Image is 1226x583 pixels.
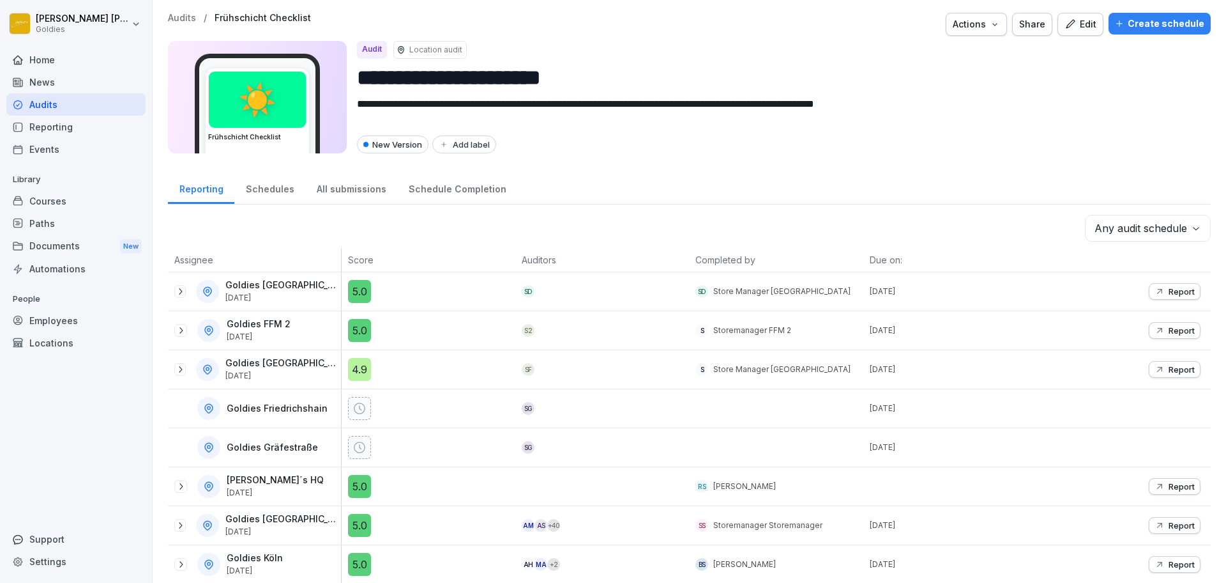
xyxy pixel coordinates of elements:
div: Actions [953,17,1000,31]
p: [PERSON_NAME] [713,559,776,570]
p: [DATE] [870,403,1037,414]
p: Report [1169,364,1195,375]
div: New Version [357,136,428,153]
div: Add label [439,139,490,150]
a: Schedule Completion [397,171,517,204]
div: 5.0 [348,280,371,303]
div: + 40 [547,519,560,532]
button: Report [1149,517,1200,534]
a: Employees [6,309,146,332]
h3: Frühschicht Checklist [208,132,306,142]
button: Create schedule [1109,13,1211,35]
button: Report [1149,556,1200,573]
div: Edit [1064,17,1096,31]
div: SD [695,285,708,298]
button: Report [1149,361,1200,378]
a: Locations [6,332,146,354]
p: Report [1169,325,1195,336]
a: Events [6,138,146,160]
p: [DATE] [870,325,1037,336]
div: 5.0 [348,514,371,537]
a: Home [6,49,146,71]
th: Due on: [863,248,1037,272]
div: SS [695,519,708,532]
div: Support [6,528,146,550]
button: Actions [946,13,1007,36]
p: [PERSON_NAME]´s HQ [227,475,324,486]
p: [DATE] [225,371,338,380]
p: / [204,13,207,24]
a: Courses [6,190,146,212]
div: Create schedule [1115,17,1204,31]
th: Auditors [515,248,689,272]
div: AS [534,519,547,532]
p: Score [348,253,509,267]
div: SD [522,285,534,298]
button: Share [1012,13,1052,36]
p: [DATE] [227,332,291,341]
p: Report [1169,559,1195,570]
p: Storemanager Storemanager [713,520,822,531]
p: Frühschicht Checklist [215,13,311,24]
div: AM [522,519,534,532]
a: Settings [6,550,146,573]
p: Goldies Köln [227,553,283,564]
p: Goldies Gräfestraße [227,442,318,453]
button: Edit [1057,13,1103,36]
a: DocumentsNew [6,235,146,258]
a: Automations [6,258,146,280]
div: S [695,363,708,376]
p: Goldies [GEOGRAPHIC_DATA] [225,280,338,291]
div: MA [534,558,547,571]
div: Schedules [234,171,305,204]
div: Reporting [168,171,234,204]
a: News [6,71,146,93]
p: Library [6,169,146,190]
p: [DATE] [870,286,1037,297]
a: All submissions [305,171,397,204]
p: People [6,289,146,309]
div: SG [522,441,534,454]
button: Report [1149,283,1200,300]
p: Goldies [GEOGRAPHIC_DATA] [225,358,338,369]
div: 5.0 [348,553,371,576]
div: S2 [522,324,534,337]
p: [DATE] [870,559,1037,570]
p: Goldies [36,25,129,34]
button: Add label [432,136,496,153]
p: [DATE] [227,488,324,497]
div: 4.9 [348,358,371,381]
div: BS [695,558,708,571]
div: SG [522,402,534,415]
button: Report [1149,322,1200,339]
a: Audits [6,93,146,116]
p: Goldies [GEOGRAPHIC_DATA] [225,514,338,525]
div: 5.0 [348,475,371,498]
div: Paths [6,212,146,235]
div: Reporting [6,116,146,138]
div: Audit [357,41,387,59]
p: [DATE] [225,527,338,536]
div: 5.0 [348,319,371,342]
p: Store Manager [GEOGRAPHIC_DATA] [713,364,851,375]
p: [DATE] [227,566,283,575]
p: Audits [168,13,196,24]
button: Report [1149,478,1200,495]
p: [DATE] [870,364,1037,375]
p: Store Manager [GEOGRAPHIC_DATA] [713,286,851,297]
p: Report [1169,520,1195,531]
p: [DATE] [225,293,338,302]
p: [DATE] [870,442,1037,453]
div: S [695,324,708,337]
p: [DATE] [870,520,1037,531]
div: Documents [6,235,146,258]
